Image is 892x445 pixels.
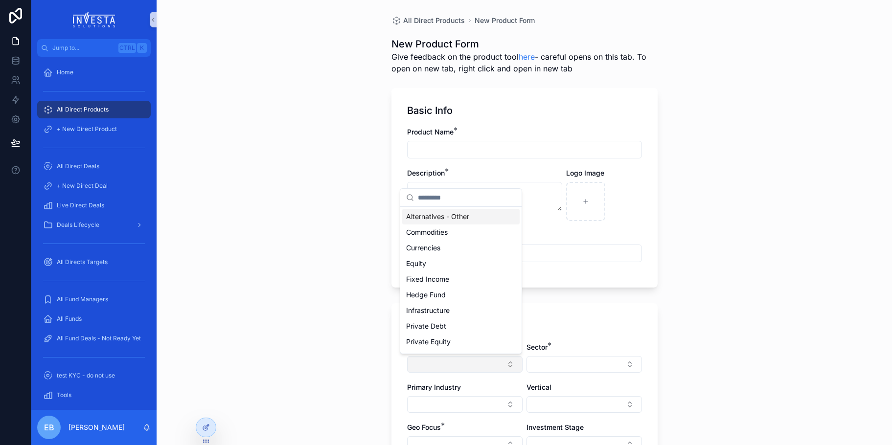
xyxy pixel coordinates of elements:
[37,197,151,214] a: Live Direct Deals
[37,367,151,384] a: test KYC - do not use
[52,44,114,52] span: Jump to...
[31,57,157,410] div: scrollable content
[57,391,71,399] span: Tools
[526,396,642,413] button: Select Button
[403,16,465,25] span: All Direct Products
[406,290,446,300] span: Hedge Fund
[37,101,151,118] a: All Direct Products
[526,383,551,391] span: Vertical
[526,423,584,431] span: Investment Stage
[407,383,461,391] span: Primary Industry
[37,216,151,234] a: Deals Lifecycle
[37,253,151,271] a: All Directs Targets
[526,356,642,373] button: Select Button
[57,106,109,113] span: All Direct Products
[37,39,151,57] button: Jump to...CtrlK
[400,207,522,354] div: Suggestions
[57,182,108,190] span: + New Direct Deal
[37,330,151,347] a: All Fund Deals - Not Ready Yet
[57,68,73,76] span: Home
[118,43,136,53] span: Ctrl
[519,52,535,62] a: here
[57,315,82,323] span: All Funds
[37,64,151,81] a: Home
[37,310,151,328] a: All Funds
[566,169,604,177] span: Logo Image
[407,169,445,177] span: Description
[57,372,115,379] span: test KYC - do not use
[406,259,426,268] span: Equity
[57,201,104,209] span: Live Direct Deals
[57,221,99,229] span: Deals Lifecycle
[406,353,442,362] span: Real Estate
[475,16,535,25] a: New Product Form
[526,343,548,351] span: Sector
[37,120,151,138] a: + New Direct Product
[407,356,523,373] button: Select Button
[391,51,658,74] span: Give feedback on the product tool - careful opens on this tab. To open on new tab, right click an...
[407,423,441,431] span: Geo Focus
[37,290,151,308] a: All Fund Managers
[406,227,448,237] span: Commodities
[407,104,453,117] h1: Basic Info
[406,321,446,331] span: Private Debt
[406,337,451,347] span: Private Equity
[406,274,449,284] span: Fixed Income
[407,128,454,136] span: Product Name
[57,125,117,133] span: + New Direct Product
[57,258,108,266] span: All Directs Targets
[37,386,151,404] a: Tools
[57,295,108,303] span: All Fund Managers
[407,396,523,413] button: Select Button
[57,162,99,170] span: All Direct Deals
[44,422,54,433] span: EB
[73,12,115,27] img: App logo
[406,243,440,253] span: Currencies
[37,177,151,195] a: + New Direct Deal
[69,423,125,432] p: [PERSON_NAME]
[406,212,469,222] span: Alternatives - Other
[406,306,450,315] span: Infrastructure
[57,334,141,342] span: All Fund Deals - Not Ready Yet
[391,37,658,51] h1: New Product Form
[138,44,146,52] span: K
[37,157,151,175] a: All Direct Deals
[391,16,465,25] a: All Direct Products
